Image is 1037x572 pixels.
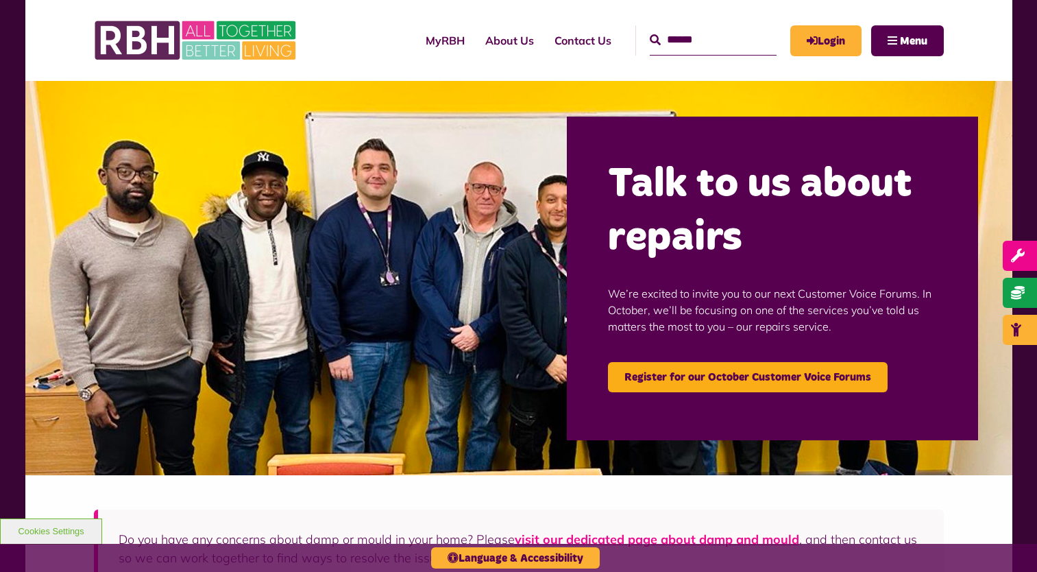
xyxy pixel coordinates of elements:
[119,530,923,567] p: Do you have any concerns about damp or mould in your home? Please , and then contact us so we can...
[544,22,622,59] a: Contact Us
[608,158,937,265] h2: Talk to us about repairs
[790,25,862,56] a: MyRBH
[975,510,1037,572] iframe: Netcall Web Assistant for live chat
[871,25,944,56] button: Navigation
[431,547,600,569] button: Language & Accessibility
[650,25,777,55] input: Search
[900,36,927,47] span: Menu
[608,362,888,392] a: Register for our October Customer Voice Forums - open in a new tab
[608,265,937,355] p: We’re excited to invite you to our next Customer Voice Forums. In October, we’ll be focusing on o...
[94,14,300,67] img: RBH
[25,81,1012,475] img: Group photo of customers and colleagues at the Lighthouse Project
[515,532,799,547] a: visit our dedicated page about damp and mould
[475,22,544,59] a: About Us
[415,22,475,59] a: MyRBH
